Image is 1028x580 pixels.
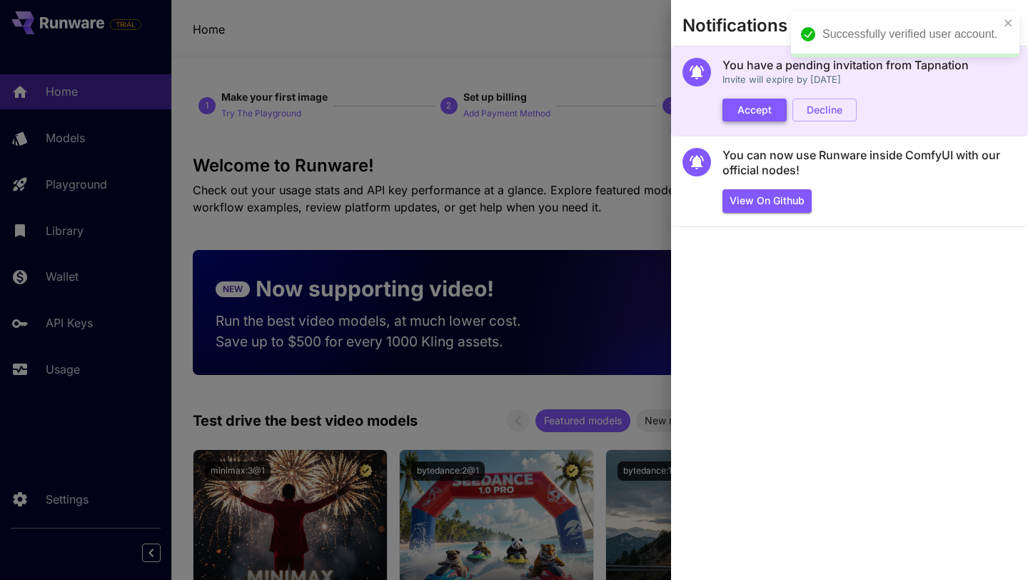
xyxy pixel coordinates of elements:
[722,189,812,213] button: View on Github
[682,16,787,36] h3: Notifications
[722,58,969,73] h5: You have a pending invitation from Tapnation
[722,99,787,122] button: Accept
[722,73,969,87] p: Invite will expire by [DATE]
[822,26,999,43] div: Successfully verified user account.
[722,148,1017,179] h5: You can now use Runware inside ComfyUI with our official nodes!
[792,99,857,122] button: Decline
[1004,17,1014,29] button: close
